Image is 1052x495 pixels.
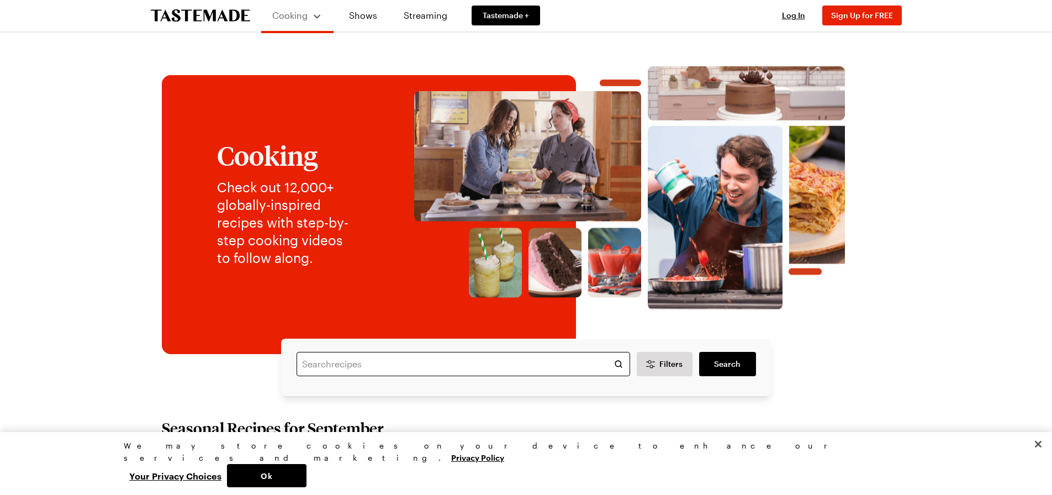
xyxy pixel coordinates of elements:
[822,6,902,25] button: Sign Up for FREE
[714,359,741,370] span: Search
[124,464,227,487] button: Your Privacy Choices
[272,10,308,20] span: Cooking
[1026,432,1050,456] button: Close
[124,440,919,464] div: We may store cookies on your device to enhance our services and marketing.
[831,10,893,20] span: Sign Up for FREE
[217,178,358,267] p: Check out 12,000+ globally-inspired recipes with step-by-step cooking videos to follow along.
[637,352,693,376] button: Desktop filters
[162,418,384,438] h2: Seasonal Recipes for September
[782,10,805,20] span: Log In
[217,141,358,170] h1: Cooking
[699,352,755,376] a: filters
[472,6,540,25] a: Tastemade +
[380,66,880,310] img: Explore recipes
[771,10,816,21] button: Log In
[124,440,919,487] div: Privacy
[451,452,504,462] a: More information about your privacy, opens in a new tab
[272,4,323,27] button: Cooking
[483,10,529,21] span: Tastemade +
[227,464,306,487] button: Ok
[151,9,250,22] a: To Tastemade Home Page
[659,359,683,370] span: Filters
